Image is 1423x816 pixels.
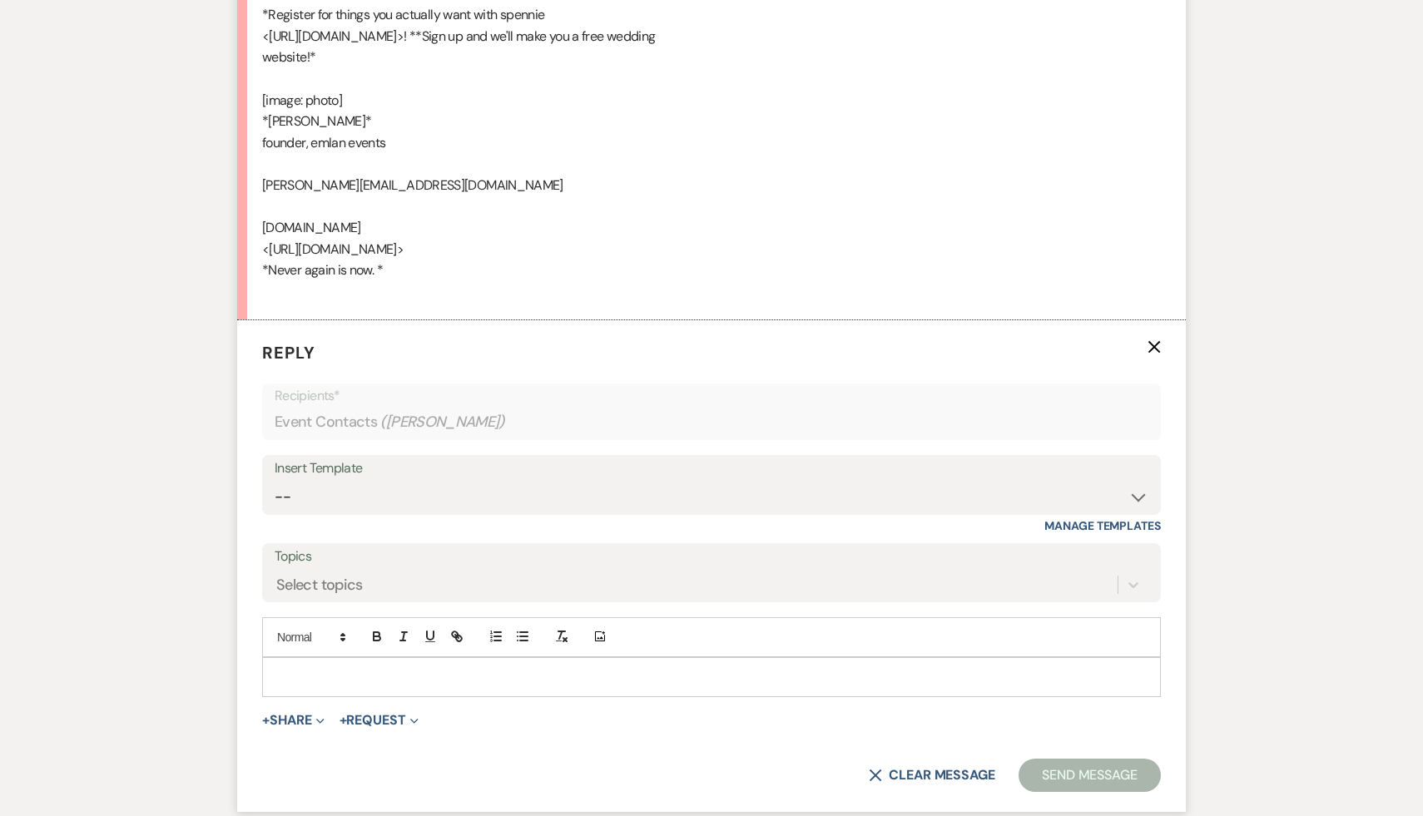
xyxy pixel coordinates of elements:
span: Reply [262,342,315,363]
button: Clear message [869,769,995,782]
label: Topics [275,545,1148,569]
button: Send Message [1019,759,1161,792]
span: ( [PERSON_NAME] ) [380,411,505,433]
a: Manage Templates [1044,518,1161,533]
div: Event Contacts [275,406,1148,438]
p: Recipients* [275,385,1148,407]
span: + [262,714,270,727]
button: Share [262,714,325,727]
button: Request [340,714,419,727]
div: Insert Template [275,457,1148,481]
span: + [340,714,347,727]
div: Select topics [276,573,363,596]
